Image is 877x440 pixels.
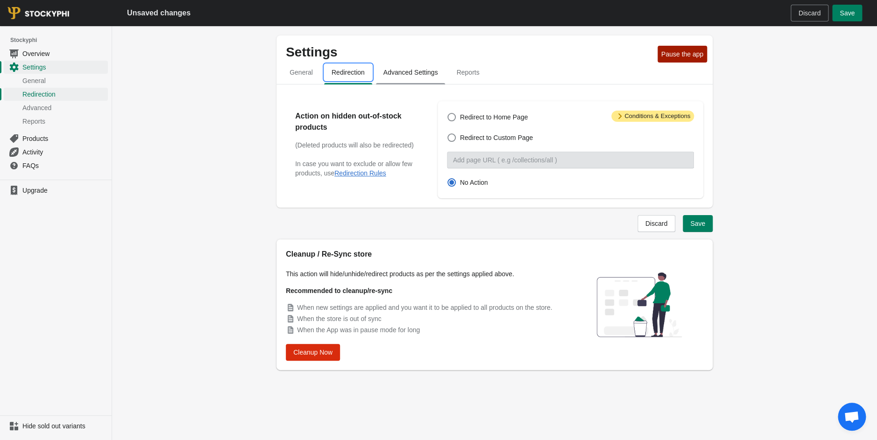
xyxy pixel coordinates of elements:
[22,186,106,195] span: Upgrade
[4,184,108,197] a: Upgrade
[22,63,106,72] span: Settings
[22,147,106,157] span: Activity
[683,215,713,232] button: Save
[4,132,108,145] a: Products
[4,74,108,87] a: General
[295,111,419,133] h2: Action on hidden out-of-stock products
[799,9,820,17] span: Discard
[460,133,533,142] span: Redirect to Custom Page
[282,64,320,81] span: General
[324,64,372,81] span: Redirection
[4,87,108,101] a: Redirection
[286,344,340,361] button: Cleanup Now
[295,140,419,150] h3: (Deleted products will also be redirected)
[645,220,667,227] span: Discard
[334,169,386,177] button: Redirection Rules
[374,60,447,84] button: Advanced settings
[293,349,332,356] span: Cleanup Now
[286,269,566,279] p: This action will hide/unhide/redirect products as per the settings applied above.
[838,403,866,431] a: Open chat
[832,5,862,21] button: Save
[460,178,488,187] span: No Action
[22,161,106,170] span: FAQs
[4,145,108,159] a: Activity
[447,152,694,168] input: Add page URL ( e.g /collections/all )
[637,215,675,232] button: Discard
[22,134,106,143] span: Products
[376,64,446,81] span: Advanced Settings
[295,159,419,178] p: In case you want to exclude or allow few products, use
[22,76,106,85] span: General
[658,46,707,63] button: Pause the app
[22,49,106,58] span: Overview
[322,60,374,84] button: redirection
[286,45,654,60] p: Settings
[447,60,488,84] button: reports
[10,35,112,45] span: Stockyphi
[460,112,528,122] span: Redirect to Home Page
[22,90,106,99] span: Redirection
[690,220,705,227] span: Save
[4,114,108,128] a: Reports
[297,304,552,311] span: When new settings are applied and you want it to be applied to all products on the store.
[297,326,420,334] span: When the App was in pause mode for long
[22,103,106,112] span: Advanced
[297,315,382,322] span: When the store is out of sync
[449,64,487,81] span: Reports
[611,111,694,122] span: Conditions & Exceptions
[127,7,191,19] h2: Unsaved changes
[22,117,106,126] span: Reports
[840,9,855,17] span: Save
[280,60,322,84] button: general
[4,47,108,60] a: Overview
[4,101,108,114] a: Advanced
[791,5,828,21] button: Discard
[4,159,108,172] a: FAQs
[4,419,108,433] a: Hide sold out variants
[22,421,106,431] span: Hide sold out variants
[286,249,566,260] h2: Cleanup / Re-Sync store
[286,287,392,294] strong: Recommended to cleanup/re-sync
[661,50,703,58] span: Pause the app
[276,84,713,208] div: redirection
[4,60,108,74] a: Settings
